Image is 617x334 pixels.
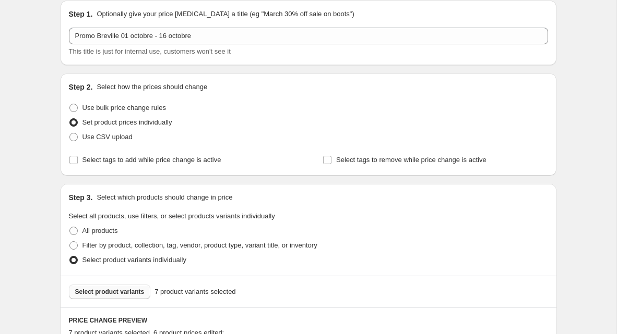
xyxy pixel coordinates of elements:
button: Select product variants [69,284,151,299]
span: Use CSV upload [82,133,133,141]
span: Set product prices individually [82,118,172,126]
span: Select tags to remove while price change is active [336,156,487,164]
h2: Step 1. [69,9,93,19]
p: Select which products should change in price [97,192,232,203]
span: Select product variants [75,288,145,296]
span: Select product variants individually [82,256,186,264]
p: Optionally give your price [MEDICAL_DATA] a title (eg "March 30% off sale on boots") [97,9,354,19]
h2: Step 2. [69,82,93,92]
span: Use bulk price change rules [82,104,166,112]
h6: PRICE CHANGE PREVIEW [69,316,548,325]
input: 30% off holiday sale [69,28,548,44]
h2: Step 3. [69,192,93,203]
p: Select how the prices should change [97,82,207,92]
span: All products [82,227,118,234]
span: Filter by product, collection, tag, vendor, product type, variant title, or inventory [82,241,317,249]
span: Select tags to add while price change is active [82,156,221,164]
span: 7 product variants selected [155,287,235,297]
span: Select all products, use filters, or select products variants individually [69,212,275,220]
span: This title is just for internal use, customers won't see it [69,47,231,55]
